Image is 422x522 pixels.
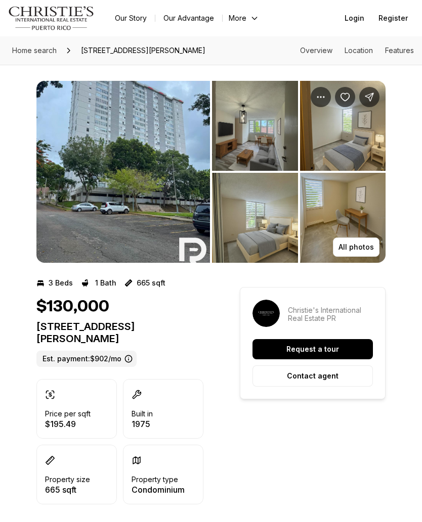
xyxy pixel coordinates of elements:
button: Share Property: 286 CALLE JUNIN #J307 [359,87,379,107]
p: Contact agent [287,372,339,380]
div: Listing Photos [36,81,386,263]
button: Contact agent [252,365,373,387]
span: Login [345,14,364,22]
button: Register [372,8,414,28]
button: View image gallery [300,173,386,263]
a: Home search [8,42,61,59]
label: Est. payment: $902/mo [36,351,137,367]
span: [STREET_ADDRESS][PERSON_NAME] [77,42,209,59]
p: Built in [132,410,153,418]
button: View image gallery [36,81,210,263]
p: Condominium [132,486,185,494]
p: [STREET_ADDRESS][PERSON_NAME] [36,320,203,345]
p: 3 Beds [49,279,73,287]
p: 665 sqft [137,279,165,287]
button: View image gallery [212,81,298,171]
button: Request a tour [252,339,373,359]
p: 1 Bath [95,279,116,287]
p: 1975 [132,420,153,428]
a: Skip to: Location [345,46,373,55]
button: All photos [333,238,379,257]
button: Login [339,8,370,28]
button: Save Property: 286 CALLE JUNIN #J307 [335,87,355,107]
li: 1 of 4 [36,81,210,263]
button: More [223,11,265,25]
a: Our Advantage [155,11,222,25]
p: Price per sqft [45,410,91,418]
li: 2 of 4 [212,81,386,263]
p: Property type [132,476,178,484]
p: All photos [339,243,374,251]
a: Skip to: Features [385,46,414,55]
h1: $130,000 [36,297,109,316]
button: View image gallery [300,81,386,171]
a: Our Story [107,11,155,25]
button: View image gallery [212,173,298,263]
nav: Page section menu [300,46,414,55]
p: 665 sqft [45,486,90,494]
img: logo [8,6,95,30]
p: Property size [45,476,90,484]
p: $195.49 [45,420,91,428]
a: Skip to: Overview [300,46,332,55]
p: Request a tour [286,345,339,353]
p: Christie's International Real Estate PR [288,306,373,322]
button: Property options [311,87,331,107]
span: Register [378,14,408,22]
span: Home search [12,46,57,55]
